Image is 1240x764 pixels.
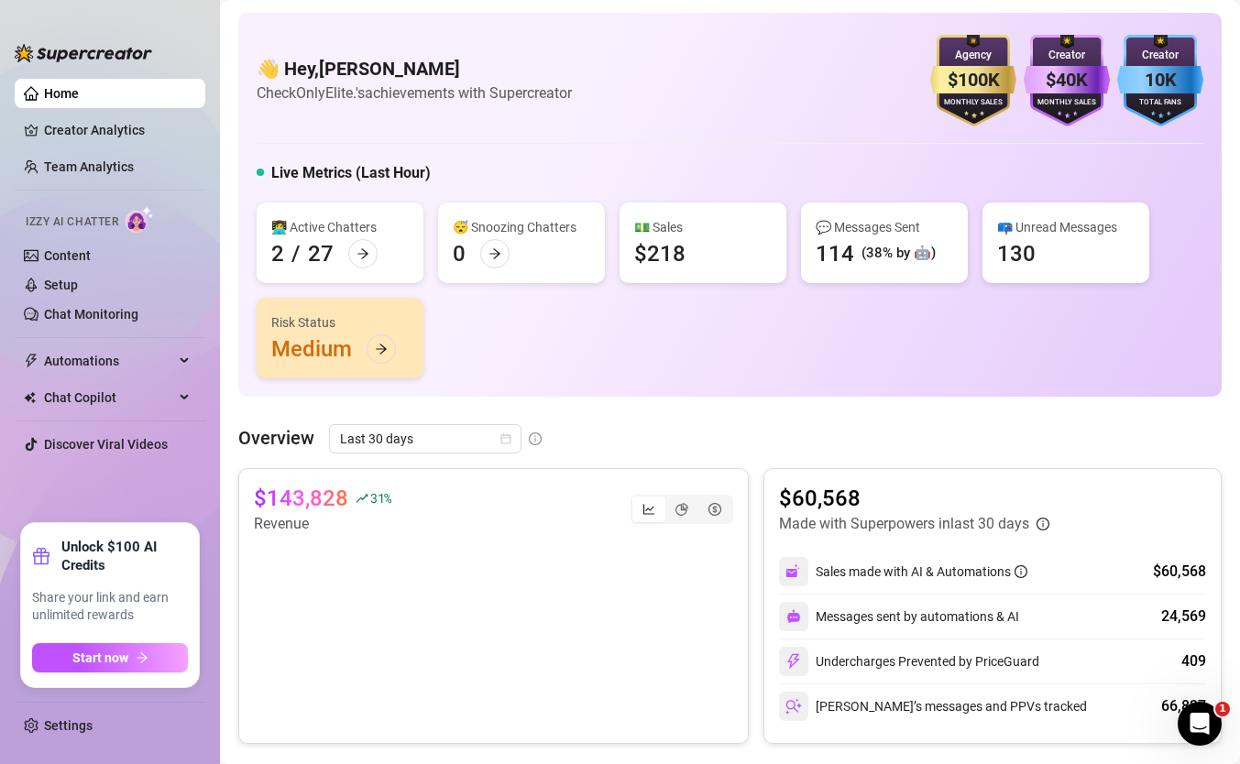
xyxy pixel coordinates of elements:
[1015,565,1027,578] span: info-circle
[1024,47,1110,64] div: Creator
[930,47,1016,64] div: Agency
[44,307,138,322] a: Chat Monitoring
[1117,47,1203,64] div: Creator
[44,718,93,733] a: Settings
[500,433,511,444] span: calendar
[32,589,188,625] span: Share your link and earn unlimited rewards
[357,247,369,260] span: arrow-right
[453,217,590,237] div: 😴 Snoozing Chatters
[786,609,801,624] img: svg%3e
[1181,650,1206,672] div: 409
[72,650,128,665] span: Start now
[1161,695,1206,717] div: 66,827
[370,489,391,507] span: 31 %
[779,484,1049,513] article: $60,568
[44,115,191,145] a: Creator Analytics
[785,653,802,670] img: svg%3e
[708,503,721,516] span: dollar-circle
[44,159,134,174] a: Team Analytics
[779,692,1087,721] div: [PERSON_NAME]’s messages and PPVs tracked
[453,239,466,268] div: 0
[634,239,686,268] div: $218
[779,513,1029,535] article: Made with Superpowers in last 30 days
[340,425,510,453] span: Last 30 days
[15,44,152,62] img: logo-BBDzfeDw.svg
[930,66,1016,94] div: $100K
[44,86,79,101] a: Home
[785,563,802,580] img: svg%3e
[26,213,118,231] span: Izzy AI Chatter
[1024,35,1110,126] img: purple-badge-B9DA21FR.svg
[126,206,154,233] img: AI Chatter
[529,432,542,445] span: info-circle
[816,239,854,268] div: 114
[1161,606,1206,628] div: 24,569
[861,243,936,265] div: (38% by 🤖)
[257,56,572,82] h4: 👋 Hey, [PERSON_NAME]
[930,35,1016,126] img: gold-badge-CigiZidd.svg
[785,698,802,715] img: svg%3e
[634,217,772,237] div: 💵 Sales
[257,82,572,104] article: Check OnlyElite.'s achievements with Supercreator
[375,343,388,355] span: arrow-right
[1117,35,1203,126] img: blue-badge-DgoSNQY1.svg
[136,651,148,664] span: arrow-right
[488,247,501,260] span: arrow-right
[308,239,334,268] div: 27
[24,391,36,404] img: Chat Copilot
[1153,561,1206,583] div: $60,568
[1024,66,1110,94] div: $40K
[32,547,50,565] span: gift
[24,354,38,368] span: thunderbolt
[1117,66,1203,94] div: 10K
[271,239,284,268] div: 2
[271,312,409,333] div: Risk Status
[32,643,188,672] button: Start nowarrow-right
[1117,97,1203,109] div: Total Fans
[271,217,409,237] div: 👩‍💻 Active Chatters
[1215,702,1230,716] span: 1
[1024,97,1110,109] div: Monthly Sales
[271,162,431,184] h5: Live Metrics (Last Hour)
[61,538,188,574] strong: Unlock $100 AI Credits
[44,383,174,412] span: Chat Copilot
[1178,702,1222,746] iframe: Intercom live chat
[779,647,1039,676] div: Undercharges Prevented by PriceGuard
[816,562,1027,582] div: Sales made with AI & Automations
[238,424,314,452] article: Overview
[631,495,733,524] div: segmented control
[779,602,1019,631] div: Messages sent by automations & AI
[642,503,655,516] span: line-chart
[44,437,168,452] a: Discover Viral Videos
[675,503,688,516] span: pie-chart
[254,513,391,535] article: Revenue
[254,484,348,513] article: $143,828
[356,492,368,505] span: rise
[997,217,1135,237] div: 📪 Unread Messages
[44,248,91,263] a: Content
[44,346,174,376] span: Automations
[44,278,78,292] a: Setup
[997,239,1036,268] div: 130
[816,217,953,237] div: 💬 Messages Sent
[930,97,1016,109] div: Monthly Sales
[1037,518,1049,530] span: info-circle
